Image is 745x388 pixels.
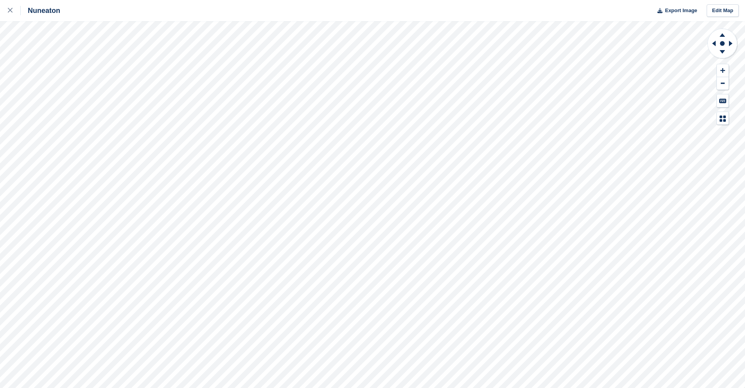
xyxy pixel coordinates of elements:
button: Map Legend [717,112,729,125]
button: Zoom In [717,64,729,77]
button: Keyboard Shortcuts [717,94,729,107]
a: Edit Map [707,4,739,17]
button: Zoom Out [717,77,729,90]
button: Export Image [653,4,697,17]
div: Nuneaton [21,6,60,15]
span: Export Image [665,7,697,14]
